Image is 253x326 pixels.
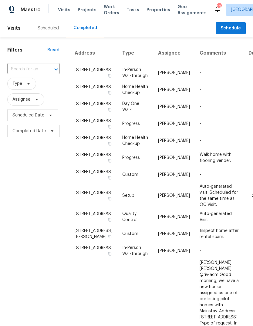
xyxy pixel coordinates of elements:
[58,7,70,13] span: Visits
[195,132,244,149] td: -
[12,128,46,134] span: Completed Date
[21,7,41,13] span: Maestro
[117,42,153,64] th: Type
[107,90,113,96] button: Copy Address
[74,64,117,81] td: [STREET_ADDRESS]
[12,96,30,103] span: Assignee
[117,98,153,115] td: Day One Walk
[117,81,153,98] td: Home Health Checkup
[153,42,195,64] th: Assignee
[52,65,60,74] button: Open
[117,115,153,132] td: Progress
[74,208,117,225] td: [STREET_ADDRESS]
[117,132,153,149] td: Home Health Checkup
[74,115,117,132] td: [STREET_ADDRESS]
[216,22,246,35] button: Schedule
[153,81,195,98] td: [PERSON_NAME]
[153,149,195,166] td: [PERSON_NAME]
[12,112,44,118] span: Scheduled Date
[74,132,117,149] td: [STREET_ADDRESS]
[126,8,139,12] span: Tasks
[117,183,153,208] td: Setup
[74,42,117,64] th: Address
[78,7,96,13] span: Projects
[74,183,117,208] td: [STREET_ADDRESS]
[153,183,195,208] td: [PERSON_NAME]
[74,166,117,183] td: [STREET_ADDRESS]
[195,208,244,225] td: Auto-generated Visit
[107,141,113,146] button: Copy Address
[217,4,221,10] div: 10
[117,166,153,183] td: Custom
[7,22,21,35] span: Visits
[117,225,153,242] td: Custom
[47,47,60,53] div: Reset
[74,225,117,242] td: [STREET_ADDRESS][PERSON_NAME]
[107,124,113,129] button: Copy Address
[117,242,153,259] td: In-Person Walkthrough
[177,4,207,16] span: Geo Assignments
[107,107,113,113] button: Copy Address
[195,98,244,115] td: -
[7,65,43,74] input: Search for an address...
[195,183,244,208] td: Auto-generated visit. Scheduled for the same time as QC Visit.
[195,81,244,98] td: -
[104,4,119,16] span: Work Orders
[153,225,195,242] td: [PERSON_NAME]
[153,98,195,115] td: [PERSON_NAME]
[153,132,195,149] td: [PERSON_NAME]
[7,47,47,53] h1: Filters
[153,115,195,132] td: [PERSON_NAME]
[73,25,97,31] div: Completed
[195,242,244,259] td: -
[74,149,117,166] td: [STREET_ADDRESS]
[195,42,244,64] th: Comments
[107,196,113,201] button: Copy Address
[153,64,195,81] td: [PERSON_NAME]
[195,149,244,166] td: Walk home with flooring vender.
[195,166,244,183] td: -
[38,25,59,31] div: Scheduled
[195,225,244,242] td: Inspect home after rental scam.
[153,166,195,183] td: [PERSON_NAME]
[107,217,113,223] button: Copy Address
[107,158,113,163] button: Copy Address
[12,81,22,87] span: Type
[107,251,113,257] button: Copy Address
[153,208,195,225] td: [PERSON_NAME]
[221,25,241,32] span: Schedule
[195,64,244,81] td: -
[147,7,170,13] span: Properties
[107,73,113,79] button: Copy Address
[107,175,113,180] button: Copy Address
[117,64,153,81] td: In-Person Walkthrough
[74,98,117,115] td: [STREET_ADDRESS]
[195,115,244,132] td: -
[74,242,117,259] td: [STREET_ADDRESS]
[107,234,113,239] button: Copy Address
[153,242,195,259] td: [PERSON_NAME]
[117,208,153,225] td: Quality Control
[117,149,153,166] td: Progress
[74,81,117,98] td: [STREET_ADDRESS]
